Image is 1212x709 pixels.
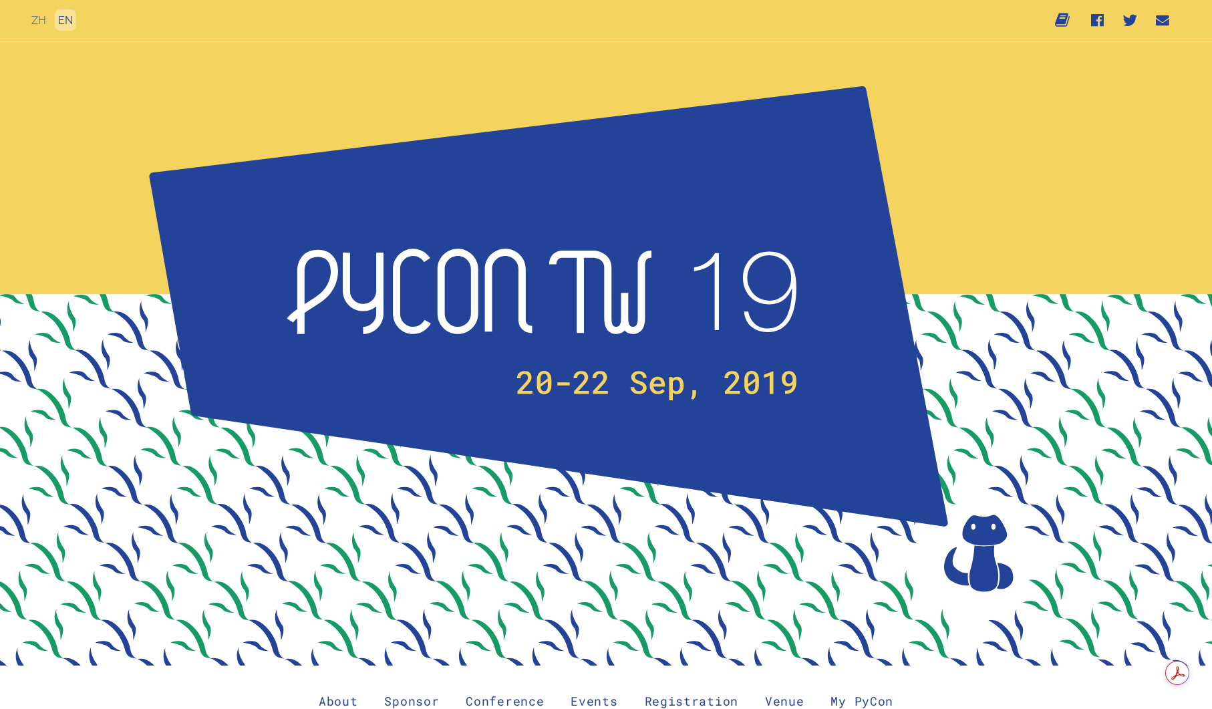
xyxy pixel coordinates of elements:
[31,14,46,27] a: ZH
[28,9,49,31] button: ZH
[55,9,76,31] button: EN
